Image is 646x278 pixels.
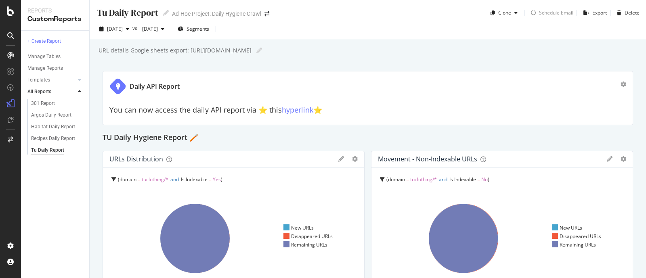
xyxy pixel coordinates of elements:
[130,82,180,91] div: Daily API Report
[98,46,252,54] div: URL details Google sheets export: [URL][DOMAIN_NAME]
[264,11,269,17] div: arrow-right-arrow-left
[139,25,158,32] span: 2025 Sep. 1st
[27,64,63,73] div: Manage Reports
[552,241,596,248] div: Remaining URLs
[27,76,76,84] a: Templates
[209,176,212,183] span: =
[27,52,61,61] div: Manage Tables
[120,176,136,183] span: domain
[107,25,123,32] span: 2025 Sep. 29th
[172,10,261,18] div: Ad-Hoc Project: Daily Hygiene Crawl
[539,9,573,16] div: Schedule Email
[477,176,480,183] span: =
[132,25,139,31] span: vs
[487,6,521,19] button: Clone
[27,88,51,96] div: All Reports
[96,6,158,19] div: Tu Daily Report
[621,82,626,87] div: gear
[27,37,61,46] div: + Create Report
[27,37,84,46] a: + Create Report
[27,52,84,61] a: Manage Tables
[163,10,169,16] i: Edit report name
[31,123,75,131] div: Habitat Daily Report
[410,176,437,183] span: tuclothing/*
[138,176,141,183] span: =
[31,111,71,119] div: Argos Daily Report
[170,176,179,183] span: and
[27,64,84,73] a: Manage Reports
[406,176,409,183] span: =
[625,9,640,16] div: Delete
[31,146,64,155] div: Tu Daily Report
[439,176,447,183] span: and
[552,224,583,231] div: New URLs
[109,106,626,114] h2: You can now access the daily API report via ⭐️ this ⭐️
[31,123,84,131] a: Habitat Daily Report
[27,76,50,84] div: Templates
[528,7,539,19] div: loading
[614,6,640,19] button: Delete
[139,23,168,36] button: [DATE]
[142,176,168,183] span: tuclothing/*
[580,6,607,19] button: Export
[27,6,83,15] div: Reports
[256,48,262,53] i: Edit report name
[498,9,511,16] div: Clone
[282,105,313,115] a: hyperlink
[283,224,314,231] div: New URLs
[31,111,84,119] a: Argos Daily Report
[213,176,221,183] span: Yes
[481,176,488,183] span: No
[31,134,84,143] a: Recipes Daily Report
[31,146,84,155] a: Tu Daily Report
[449,176,476,183] span: Is Indexable
[103,132,633,144] div: TU Daily Hygiene Report 🪥
[174,23,212,36] button: Segments
[103,132,198,144] h2: TU Daily Hygiene Report 🪥
[352,156,358,162] div: gear
[378,155,477,163] div: Movement - non-indexable URLs
[109,155,163,163] div: URLs Distribution
[592,9,607,16] div: Export
[388,176,405,183] span: domain
[283,241,328,248] div: Remaining URLs
[187,25,209,32] span: Segments
[283,233,333,240] div: Disappeared URLs
[621,156,626,162] div: gear
[27,88,76,96] a: All Reports
[528,6,573,19] button: loadingSchedule Email
[31,134,75,143] div: Recipes Daily Report
[181,176,208,183] span: Is Indexable
[96,23,132,36] button: [DATE]
[27,15,83,24] div: CustomReports
[552,233,602,240] div: Disappeared URLs
[31,99,84,108] a: 301 Report
[103,71,633,125] div: Daily API ReportYou can now access the daily API report via ⭐️ thishyperlink⭐️
[31,99,55,108] div: 301 Report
